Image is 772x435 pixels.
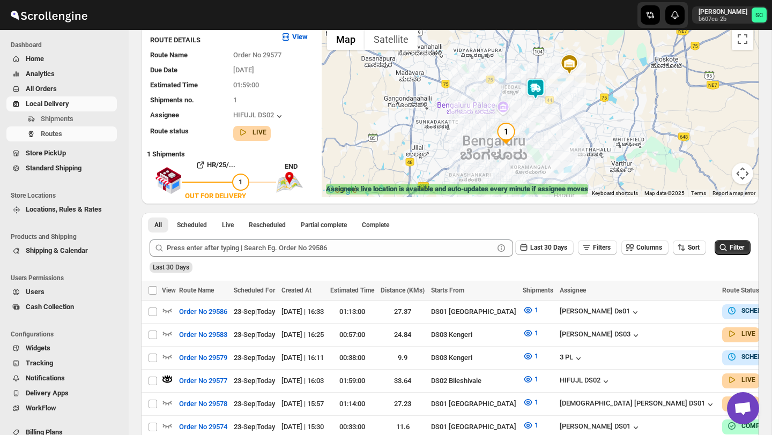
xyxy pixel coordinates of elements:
button: Order No 29586 [173,303,234,320]
button: LIVE [726,328,755,339]
span: Products and Shipping [11,232,121,241]
span: Order No 29583 [179,329,227,340]
span: Order No 29579 [179,352,227,363]
img: ScrollEngine [9,2,89,28]
div: HIFUJL DS02 [233,111,285,122]
img: Google [324,183,360,197]
div: [DATE] | 15:57 [281,399,324,409]
p: b607ea-2b [699,16,747,22]
span: 1 [535,375,538,383]
button: Filter [715,240,751,255]
div: 27.37 [381,306,425,317]
span: Order No 29577 [233,51,281,59]
button: 1 [516,348,545,365]
span: 1 [535,329,538,337]
div: Open chat [727,392,759,424]
span: Store Locations [11,191,121,200]
button: Filters [578,240,617,255]
b: HR/25/... [207,161,235,169]
div: OUT FOR DELIVERY [185,191,246,201]
button: Sort [673,240,706,255]
div: DS03 Kengeri [431,329,516,340]
span: Scheduled For [234,287,275,294]
span: Assignee [560,287,586,294]
span: Order No 29574 [179,422,227,432]
a: Terms (opens in new tab) [691,190,706,196]
div: 24.84 [381,329,425,340]
button: 3 PL [560,353,584,364]
button: Shipments [6,111,117,126]
h3: ROUTE DETAILS [150,35,272,46]
text: SC [755,12,763,19]
span: 01:59:00 [233,81,259,89]
input: Press enter after typing | Search Eg. Order No 29586 [167,239,494,257]
b: 1 Shipments [142,145,185,158]
button: Columns [621,240,669,255]
b: View [292,33,308,41]
a: Open this area in Google Maps (opens a new window) [324,183,360,197]
span: Map data ©2025 [644,190,685,196]
div: [DATE] | 16:11 [281,352,324,363]
label: Assignee's live location is available and auto-updates every minute if assignee moves [326,184,588,194]
button: Order No 29583 [173,326,234,343]
button: Delivery Apps [6,386,117,401]
span: 23-Sep | Today [234,377,275,385]
div: [PERSON_NAME] Ds01 [560,307,641,318]
button: User menu [692,6,768,24]
span: Route status [150,127,189,135]
button: View [274,28,314,46]
span: Configurations [11,330,121,339]
span: Last 30 Days [153,264,189,271]
span: Sort [688,244,700,251]
div: DS02 Bileshivale [431,376,516,386]
span: Order No 29577 [179,376,227,386]
span: Delivery Apps [26,389,69,397]
div: 1 [495,123,517,144]
span: Store PickUp [26,149,66,157]
button: Locations, Rules & Rates [6,202,117,217]
div: DS01 [GEOGRAPHIC_DATA] [431,306,516,317]
span: Order No 29578 [179,399,227,409]
button: LIVE [726,374,755,385]
div: 01:59:00 [330,376,374,386]
button: 1 [516,417,545,434]
span: Shipments no. [150,96,194,104]
span: Standard Shipping [26,164,81,172]
button: Notifications [6,371,117,386]
span: Order No 29586 [179,306,227,317]
button: 1 [516,325,545,342]
button: Map camera controls [732,163,753,184]
span: 23-Sep | Today [234,307,275,316]
div: DS03 Kengeri [431,352,516,363]
button: HIFUJL DS02 [560,376,611,387]
img: trip_end.png [276,172,303,192]
button: Toggle fullscreen view [732,28,753,50]
div: END [285,161,316,172]
div: [DEMOGRAPHIC_DATA] [PERSON_NAME] DS01 [560,399,716,410]
button: Tracking [6,356,117,371]
div: 9.9 [381,352,425,363]
span: 1 [535,306,538,314]
div: [PERSON_NAME] DS01 [560,422,641,433]
span: Routes [41,130,62,138]
span: Estimated Time [150,81,198,89]
button: Show street map [327,28,365,50]
button: 1 [516,371,545,388]
div: 01:14:00 [330,399,374,409]
button: WorkFlow [6,401,117,416]
div: 00:57:00 [330,329,374,340]
div: 00:33:00 [330,422,374,432]
span: Partial complete [301,221,347,229]
button: 1 [516,302,545,319]
b: LIVE [253,129,266,136]
div: [DATE] | 16:25 [281,329,324,340]
span: Estimated Time [330,287,374,294]
button: All Orders [6,81,117,96]
button: Last 30 Days [515,240,574,255]
span: Starts From [431,287,464,294]
button: Home [6,51,117,66]
span: Shipping & Calendar [26,246,88,254]
button: Keyboard shortcuts [592,190,638,197]
span: Assignee [150,111,179,119]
